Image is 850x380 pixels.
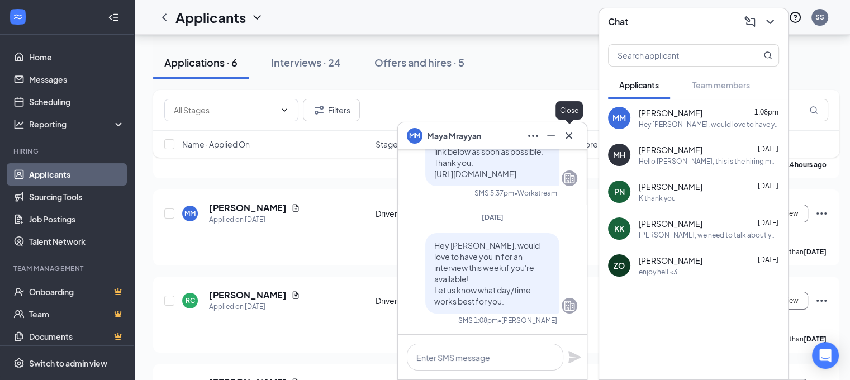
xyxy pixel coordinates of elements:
svg: ComposeMessage [743,15,757,28]
svg: Settings [13,358,25,369]
span: Name · Applied On [182,139,250,150]
h1: Applicants [175,8,246,27]
svg: ChevronDown [763,15,777,28]
div: MH [613,149,625,160]
svg: ChevronDown [250,11,264,24]
a: Applicants [29,163,125,186]
span: [DATE] [758,182,778,190]
button: Cross [560,127,578,145]
div: Team Management [13,264,122,273]
a: Home [29,46,125,68]
div: Hello [PERSON_NAME], this is the hiring manager at [PERSON_NAME] on [GEOGRAPHIC_DATA]. I got your... [639,156,779,166]
svg: ChevronLeft [158,11,171,24]
div: Driver Information [376,295,469,306]
svg: Document [291,291,300,300]
svg: Minimize [544,129,558,142]
button: Ellipses [524,127,542,145]
div: MM [612,112,626,123]
span: [PERSON_NAME] [639,255,702,266]
div: [PERSON_NAME], we need to talk about your employment with us. [639,230,779,240]
svg: ChevronDown [280,106,289,115]
div: Applied on [DATE] [209,301,300,312]
a: Job Postings [29,208,125,230]
b: [DATE] [804,335,827,343]
button: Filter Filters [303,99,360,121]
svg: Ellipses [815,294,828,307]
div: enjoy hell <3 [639,267,677,277]
div: Hiring [13,146,122,156]
h5: [PERSON_NAME] [209,289,287,301]
div: Switch to admin view [29,358,107,369]
button: ChevronDown [761,13,779,31]
div: SS [815,12,824,22]
span: [PERSON_NAME] [639,144,702,155]
a: Talent Network [29,230,125,253]
span: [PERSON_NAME] [639,218,702,229]
span: Maya Mrayyan [427,130,481,142]
div: PN [614,186,625,197]
h3: Chat [608,16,628,28]
span: • Workstream [514,188,557,198]
span: Team members [692,80,750,90]
a: Scheduling [29,91,125,113]
span: [PERSON_NAME] [639,181,702,192]
div: ZO [614,260,625,271]
svg: QuestionInfo [789,11,802,24]
div: Reporting [29,118,125,130]
div: MM [184,208,196,218]
svg: MagnifyingGlass [809,106,818,115]
div: SMS 1:08pm [458,316,498,325]
span: • [PERSON_NAME] [498,316,557,325]
div: Driver Information [376,208,469,219]
span: [DATE] [758,145,778,153]
div: KK [614,223,624,234]
svg: Company [563,172,576,185]
span: [DATE] [758,218,778,227]
svg: Filter [312,103,326,117]
div: Hey [PERSON_NAME], would love to have you in for an interview this week if you're available! Let ... [639,120,779,129]
input: Search applicant [609,45,741,66]
button: ComposeMessage [741,13,759,31]
svg: Document [291,203,300,212]
span: [DATE] [758,255,778,264]
h5: [PERSON_NAME] [209,202,287,214]
svg: MagnifyingGlass [763,51,772,60]
a: OnboardingCrown [29,281,125,303]
a: Sourcing Tools [29,186,125,208]
div: RC [186,296,195,305]
div: SMS 5:37pm [474,188,514,198]
div: Applications · 6 [164,55,238,69]
span: Applicants [619,80,659,90]
svg: Collapse [108,12,119,23]
b: [DATE] [804,248,827,256]
svg: Ellipses [526,129,540,142]
svg: WorkstreamLogo [12,11,23,22]
a: Messages [29,68,125,91]
svg: Analysis [13,118,25,130]
a: DocumentsCrown [29,325,125,348]
div: Interviews · 24 [271,55,341,69]
div: K thank you [639,193,676,203]
span: 1:08pm [754,108,778,116]
svg: Cross [562,129,576,142]
span: [PERSON_NAME] [639,107,702,118]
div: Open Intercom Messenger [812,342,839,369]
svg: Ellipses [815,207,828,220]
span: Hey [PERSON_NAME], would love to have you in for an interview this week if you're available! Let ... [434,240,540,306]
div: Offers and hires · 5 [374,55,464,69]
svg: Plane [568,350,581,364]
svg: Company [563,299,576,312]
div: Applied on [DATE] [209,214,300,225]
input: All Stages [174,104,276,116]
a: TeamCrown [29,303,125,325]
span: [DATE] [482,213,504,221]
div: Close [555,101,583,120]
button: Minimize [542,127,560,145]
span: Stage [376,139,398,150]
